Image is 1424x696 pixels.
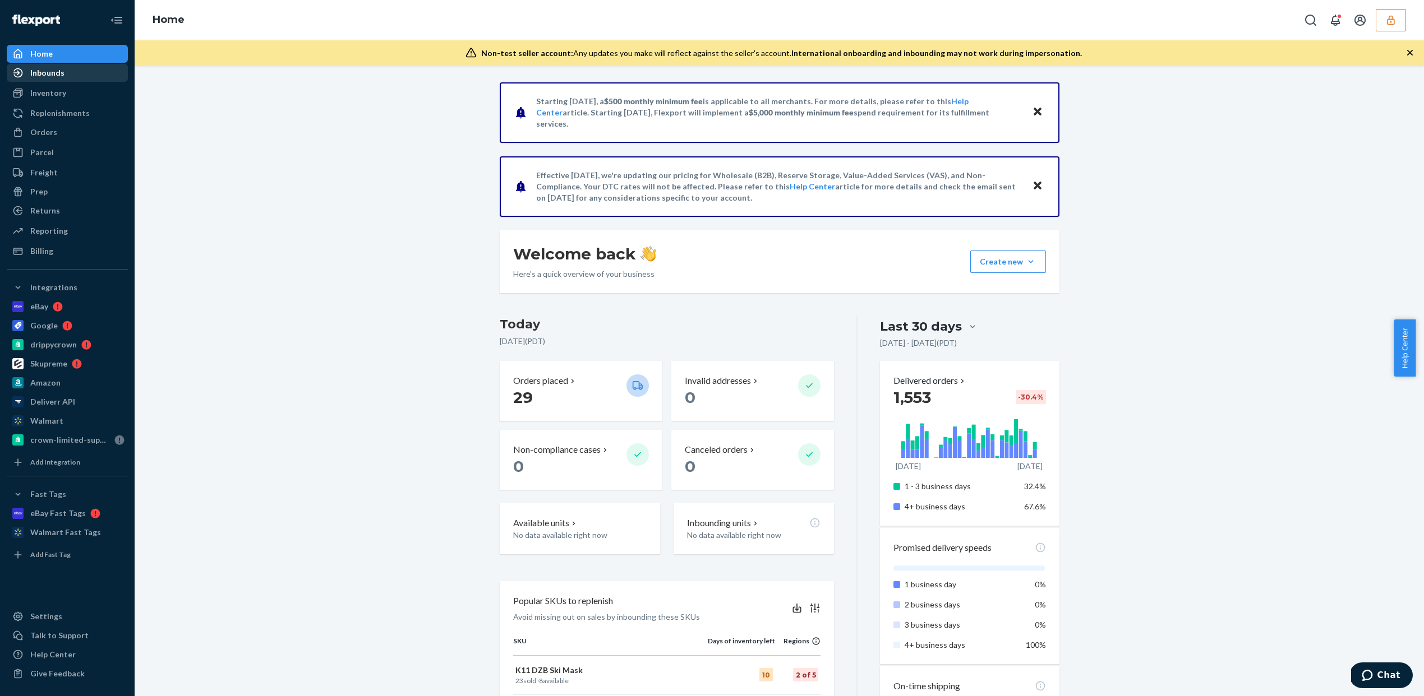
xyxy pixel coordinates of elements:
p: Starting [DATE], a is applicable to all merchants. For more details, please refer to this article... [536,96,1021,129]
a: Amazon [7,374,128,392]
a: Freight [7,164,128,182]
a: Add Fast Tag [7,546,128,564]
a: Prep [7,183,128,201]
button: Close [1030,104,1045,120]
p: K11 DZB Ski Mask [515,665,706,676]
h1: Welcome back [513,244,656,264]
div: Freight [30,167,58,178]
span: $5,000 monthly minimum fee [749,108,854,117]
button: Open Search Box [1299,9,1322,31]
button: Non-compliance cases 0 [500,430,662,490]
a: Replenishments [7,104,128,122]
p: [DATE] - [DATE] ( PDT ) [880,337,957,349]
button: Give Feedback [7,665,128,683]
p: Here’s a quick overview of your business [513,268,656,280]
p: 2 business days [905,599,1015,610]
button: Create new [970,250,1046,273]
p: Avoid missing out on sales by inbounding these SKUs [513,611,700,623]
button: Close Navigation [105,9,128,31]
p: Orders placed [513,374,568,387]
p: Popular SKUs to replenish [513,595,613,607]
span: 0 [685,388,695,407]
iframe: Opens a widget where you can chat to one of our agents [1351,662,1413,690]
span: Non-test seller account: [481,48,573,58]
p: Invalid addresses [685,374,751,387]
p: 3 business days [905,619,1015,630]
p: [DATE] [1017,461,1043,472]
a: Inventory [7,84,128,102]
button: Integrations [7,279,128,296]
div: Fast Tags [30,489,66,500]
div: Billing [30,245,53,257]
span: 29 [513,388,533,407]
div: Replenishments [30,108,90,119]
span: 100% [1026,640,1046,649]
a: Returns [7,202,128,220]
a: Home [153,13,185,26]
span: $500 monthly minimum fee [604,96,703,106]
div: Add Integration [30,457,80,467]
div: Home [30,48,53,59]
h3: Today [500,315,835,333]
a: Reporting [7,222,128,240]
div: Settings [30,611,62,622]
a: Inbounds [7,64,128,82]
span: 0% [1035,620,1046,629]
p: Promised delivery speeds [893,541,992,554]
div: Amazon [30,377,61,388]
p: 1 business day [905,579,1015,590]
div: Parcel [30,147,54,158]
span: 0 [513,457,524,476]
p: Canceled orders [685,443,748,456]
div: Any updates you make will reflect against the seller's account. [481,48,1082,59]
div: Help Center [30,649,76,660]
button: Close [1030,178,1045,194]
button: Talk to Support [7,627,128,644]
a: Google [7,317,128,335]
a: eBay Fast Tags [7,504,128,522]
button: Help Center [1394,319,1416,377]
div: Returns [30,205,60,216]
div: 10 [759,668,773,681]
p: Inbounding units [687,517,751,530]
div: Give Feedback [30,668,85,679]
button: Inbounding unitsNo data available right now [674,503,834,554]
a: Walmart [7,412,128,430]
div: Walmart [30,415,63,426]
div: -30.4 % [1016,390,1046,404]
p: No data available right now [513,530,647,541]
ol: breadcrumbs [144,4,193,36]
div: Walmart Fast Tags [30,527,101,538]
p: Non-compliance cases [513,443,601,456]
div: Add Fast Tag [30,550,71,559]
a: eBay [7,298,128,315]
span: 0% [1035,579,1046,589]
div: drippycrown [30,339,77,350]
div: crown-limited-supply [30,434,110,446]
button: Canceled orders 0 [671,430,834,490]
button: Invalid addresses 0 [671,361,834,421]
button: Delivered orders [893,374,967,387]
a: Add Integration [7,453,128,471]
div: Integrations [30,282,77,293]
span: 23 [515,676,523,685]
a: drippycrown [7,336,128,354]
div: Inbounds [30,67,64,78]
button: Open account menu [1349,9,1371,31]
span: 32.4% [1024,481,1046,491]
a: Home [7,45,128,63]
span: 0 [685,457,695,476]
p: Available units [513,517,569,530]
div: Talk to Support [30,630,89,641]
a: Help Center [790,182,835,191]
img: hand-wave emoji [640,246,656,262]
p: sold · available [515,676,706,685]
p: 1 - 3 business days [905,481,1015,492]
a: Help Center [7,646,128,663]
a: Deliverr API [7,393,128,411]
th: SKU [513,636,708,655]
div: Google [30,320,58,331]
p: On-time shipping [893,680,960,693]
